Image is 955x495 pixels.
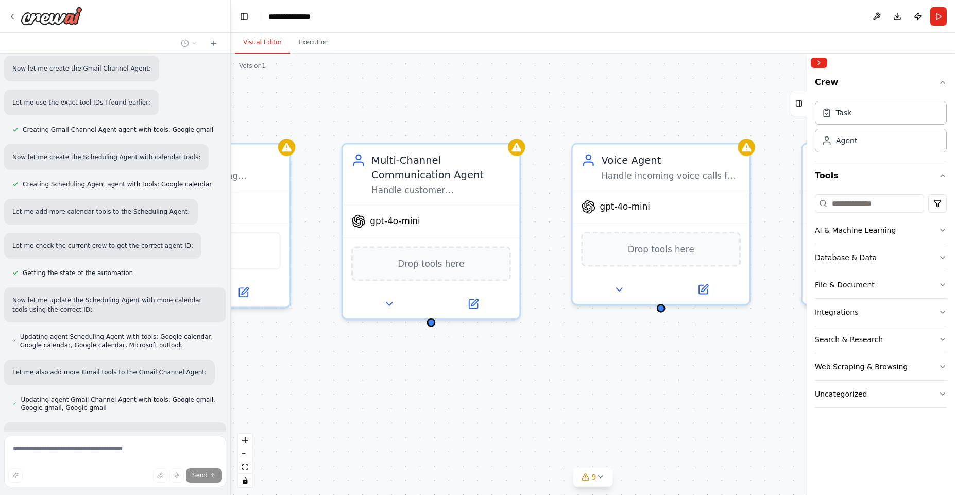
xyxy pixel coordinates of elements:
button: Execution [290,32,337,54]
button: Web Scraping & Browsing [815,353,947,380]
div: Task [836,108,851,118]
button: Toggle Sidebar [803,54,811,495]
div: Crew [815,97,947,161]
div: Handle customer communication across messaging channels (WhatsApp, SMS, Instagram DMs) for {custo... [371,185,511,196]
button: toggle interactivity [238,474,252,487]
button: Hide left sidebar [237,9,251,24]
span: Getting the state of the automation [23,269,133,277]
button: Database & Data [815,244,947,271]
button: Search & Research [815,326,947,353]
div: Multi-Channel Communication AgentHandle customer communication across messaging channels (WhatsAp... [342,143,521,320]
p: Let me use the exact tool IDs I found earlier: [12,98,150,107]
div: Manage all scheduling operations for {customer_name}, including checking availability, proposing ... [142,170,281,182]
span: Updating agent Gmail Channel Agent with tools: Google gmail, Google gmail, Google gmail [21,396,218,412]
div: Version 1 [239,62,266,70]
button: zoom out [238,447,252,460]
div: Voice Agent [601,153,741,167]
button: Upload files [153,468,167,483]
button: Crew [815,72,947,97]
div: React Flow controls [238,434,252,487]
p: Now let me create the Gmail Channel Agent: [12,64,151,73]
button: Improve this prompt [8,468,23,483]
button: Start a new chat [206,37,222,49]
button: Open in side panel [202,284,284,301]
p: Now let me update the Scheduling Agent with more calendar tools using the correct ID: [12,296,218,314]
button: File & Document [815,271,947,298]
div: Scheduling AgentManage all scheduling operations for {customer_name}, including checking availabi... [111,143,291,309]
span: gpt-4o-mini [600,201,650,213]
button: AI & Machine Learning [815,217,947,244]
p: Let me add more calendar tools to the Scheduling Agent: [12,207,190,216]
div: Scheduling Agent [142,153,281,167]
button: Integrations [815,299,947,326]
span: Updating agent Scheduling Agent with tools: Google calendar, Google calendar, Google calendar, Mi... [20,333,218,349]
button: zoom in [238,434,252,447]
span: Creating Gmail Channel Agent agent with tools: Google gmail [23,126,213,134]
button: Open in side panel [662,281,744,298]
p: Now let me create the Scheduling Agent with calendar tools: [12,152,200,162]
div: Multi-Channel Communication Agent [371,153,511,182]
div: Search & Research [815,334,883,345]
div: Tools [815,190,947,416]
span: Drop tools here [628,242,694,257]
div: Integrations [815,307,858,317]
button: Switch to previous chat [177,37,201,49]
nav: breadcrumb [268,11,321,22]
span: gpt-4o-mini [370,215,420,227]
div: AI & Machine Learning [815,225,896,235]
div: File & Document [815,280,875,290]
div: Voice AgentHandle incoming voice calls for {customer_name}, provide spoken responses, transcribe ... [571,143,751,305]
p: Let me check the current crew to get the correct agent ID: [12,241,193,250]
span: Drop tools here [398,257,464,271]
button: Click to speak your automation idea [169,468,184,483]
button: fit view [238,460,252,474]
button: Visual Editor [235,32,290,54]
button: 9 [573,468,613,487]
div: Handle incoming voice calls for {customer_name}, provide spoken responses, transcribe conversatio... [601,170,741,182]
div: Database & Data [815,252,877,263]
button: Send [186,468,222,483]
span: 9 [592,472,596,482]
div: Web Scraping & Browsing [815,362,908,372]
p: Now let me create a Multi-Channel Communication Agent to handle WhatsApp, SMS, and Instagram: [12,431,218,449]
button: Uncategorized [815,381,947,407]
button: Open in side panel [433,295,514,312]
p: Let me also add more Gmail tools to the Gmail Channel Agent: [12,368,207,377]
div: Agent [836,135,857,146]
img: Logo [21,7,82,25]
button: Collapse right sidebar [811,58,827,68]
span: Creating Scheduling Agent agent with tools: Google calendar [23,180,212,189]
button: Tools [815,161,947,190]
div: Uncategorized [815,389,867,399]
span: Send [192,471,208,480]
